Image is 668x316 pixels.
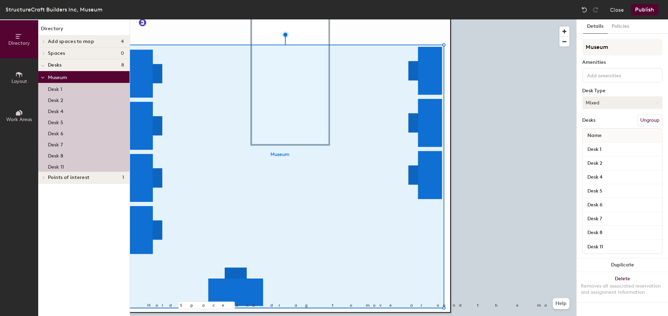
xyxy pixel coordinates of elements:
button: Close [610,4,624,15]
button: Duplicate [577,258,668,272]
span: 1 [122,175,124,180]
input: Unnamed desk [584,242,661,251]
input: Unnamed desk [584,186,661,196]
button: Mixed [582,96,662,109]
div: Removes all associated reservation and assignment information [581,283,664,296]
img: Undo [581,6,588,13]
span: 0 [121,51,124,56]
input: Unnamed desk [584,159,661,168]
p: Desk 2 [48,95,63,103]
h1: Directory [38,25,130,36]
span: Add spaces to map [48,39,94,44]
button: Help [553,298,569,309]
button: DeleteRemoves all associated reservation and assignment information [577,272,668,302]
span: 4 [121,39,124,44]
span: Points of interest [48,175,89,180]
p: Desk 1 [48,84,62,92]
div: Amenities [582,60,662,65]
button: Policies [608,19,633,34]
p: Desk 4 [48,106,63,114]
input: Add amenities [586,71,648,79]
span: 8 [121,62,124,68]
span: Museum [48,75,67,80]
button: Ungroup [637,114,662,126]
span: Desks [48,62,61,68]
div: StructureCraft Builders Inc, Museum [6,5,102,14]
p: Desk 6 [48,129,63,137]
button: Publish [631,4,658,15]
p: Desk 8 [48,151,63,159]
button: Details [583,19,608,34]
img: Redo [592,6,599,13]
span: Layout [11,78,27,84]
div: Desks [582,118,595,123]
span: Directory [8,40,30,46]
input: Unnamed desk [584,228,661,238]
span: Name [584,129,605,142]
input: Unnamed desk [584,145,661,154]
div: Desk Type [582,88,662,94]
p: Desk 11 [48,162,64,170]
span: Spaces [48,51,65,56]
input: Unnamed desk [584,172,661,182]
p: Desk 5 [48,118,63,126]
span: Work Areas [6,117,32,122]
p: Desk 7 [48,140,63,148]
input: Unnamed desk [584,200,661,210]
input: Unnamed desk [584,214,661,224]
